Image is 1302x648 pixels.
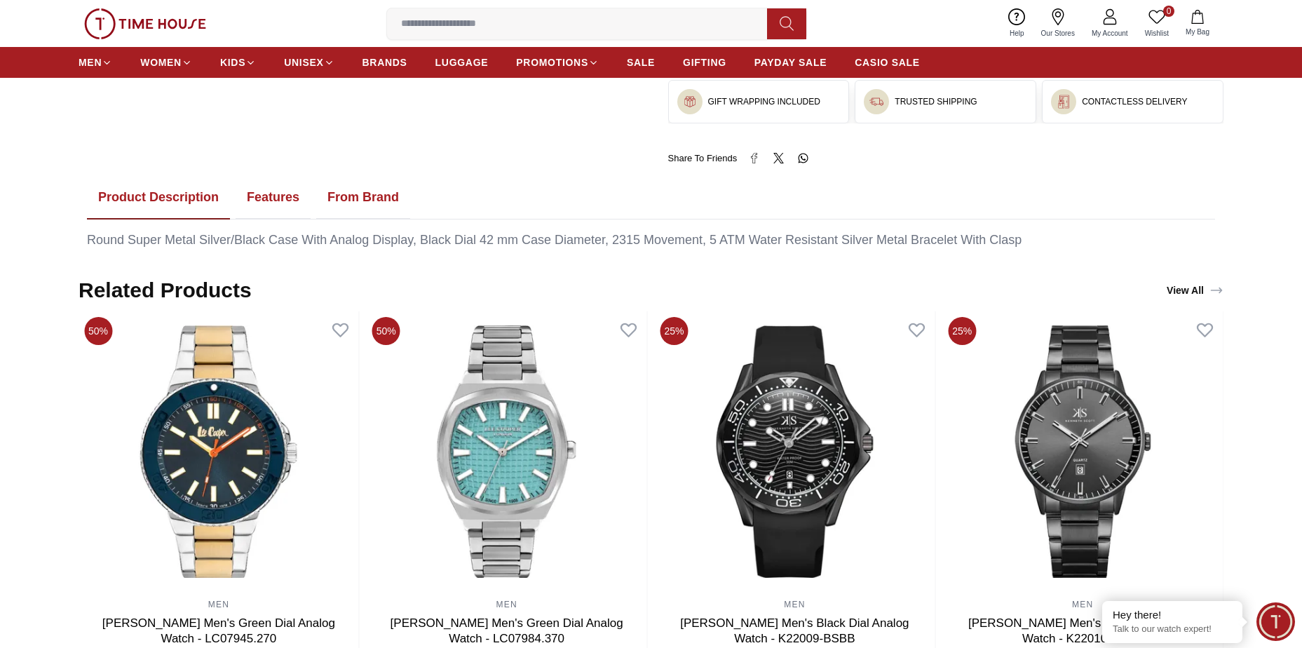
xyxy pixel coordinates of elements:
[1163,6,1174,17] span: 0
[316,176,410,220] button: From Brand
[79,50,112,75] a: MEN
[284,50,334,75] a: UNISEX
[660,317,689,345] span: 25%
[84,8,206,39] img: ...
[895,96,977,107] h3: TRUSTED SHIPPING
[784,600,805,609] a: MEN
[87,176,230,220] button: Product Description
[102,616,335,645] a: [PERSON_NAME] Men's Green Dial Analog Watch - LC07945.270
[708,96,820,107] h3: GIFT WRAPPING INCLUDED
[1072,600,1093,609] a: MEN
[236,176,311,220] button: Features
[1033,6,1083,41] a: Our Stores
[1113,623,1232,635] p: Talk to our watch expert!
[968,616,1197,645] a: [PERSON_NAME] Men's Black Dial Analog Watch - K22010-BBBB
[1036,28,1080,39] span: Our Stores
[855,55,920,69] span: CASIO SALE
[1177,7,1218,40] button: My Bag
[516,50,599,75] a: PROMOTIONS
[140,50,192,75] a: WOMEN
[79,278,252,303] h2: Related Products
[683,50,726,75] a: GIFTING
[362,50,407,75] a: BRANDS
[683,95,697,109] img: ...
[942,311,1223,592] img: Kenneth Scott Men's Black Dial Analog Watch - K22010-BBBB
[869,95,883,109] img: ...
[79,311,359,592] img: Lee Cooper Men's Green Dial Analog Watch - LC07945.270
[683,55,726,69] span: GIFTING
[1256,602,1295,641] div: Chat Widget
[367,311,647,592] img: Lee Cooper Men's Green Dial Analog Watch - LC07984.370
[754,50,827,75] a: PAYDAY SALE
[627,55,655,69] span: SALE
[435,55,489,69] span: LUGGAGE
[1086,28,1134,39] span: My Account
[372,317,400,345] span: 50%
[754,55,827,69] span: PAYDAY SALE
[655,311,935,592] img: Kenneth Scott Men's Black Dial Analog Watch - K22009-BSBB
[680,616,909,645] a: [PERSON_NAME] Men's Black Dial Analog Watch - K22009-BSBB
[1113,608,1232,622] div: Hey there!
[435,50,489,75] a: LUGGAGE
[1180,27,1215,37] span: My Bag
[220,55,245,69] span: KIDS
[1167,283,1223,297] div: View All
[855,50,920,75] a: CASIO SALE
[208,600,229,609] a: MEN
[220,50,256,75] a: KIDS
[1137,6,1177,41] a: 0Wishlist
[1001,6,1033,41] a: Help
[1057,95,1071,109] img: ...
[79,55,102,69] span: MEN
[516,55,588,69] span: PROMOTIONS
[362,55,407,69] span: BRANDS
[1164,281,1226,300] a: View All
[391,616,623,645] a: [PERSON_NAME] Men's Green Dial Analog Watch - LC07984.370
[84,317,112,345] span: 50%
[948,317,976,345] span: 25%
[140,55,182,69] span: WOMEN
[1139,28,1174,39] span: Wishlist
[1004,28,1030,39] span: Help
[668,151,738,166] span: Share To Friends
[284,55,323,69] span: UNISEX
[627,50,655,75] a: SALE
[87,231,1215,250] div: Round Super Metal Silver/Black Case With Analog Display, Black Dial 42 mm Case Diameter, 2315 Mov...
[1082,96,1187,107] h3: CONTACTLESS DELIVERY
[496,600,517,609] a: MEN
